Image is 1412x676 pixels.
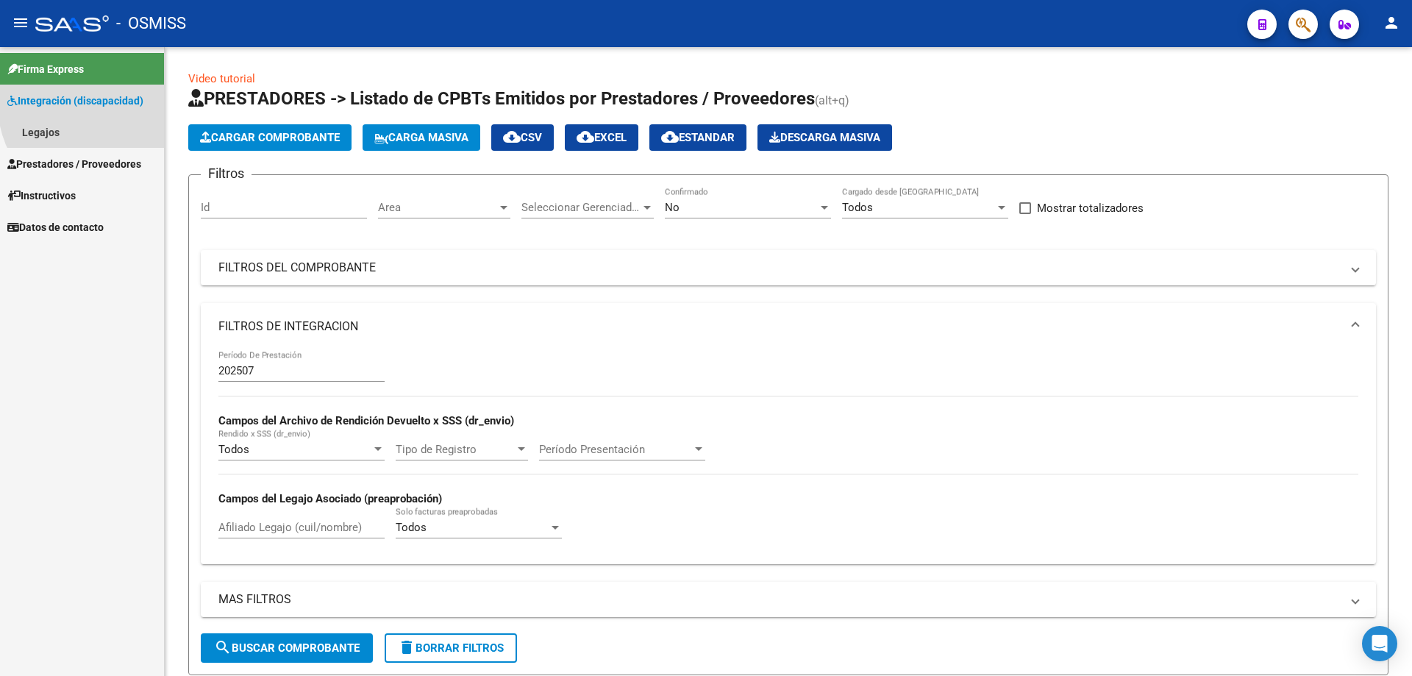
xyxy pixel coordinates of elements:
[7,219,104,235] span: Datos de contacto
[398,638,416,656] mat-icon: delete
[661,128,679,146] mat-icon: cloud_download
[665,201,680,214] span: No
[201,350,1376,564] div: FILTROS DE INTEGRACION
[201,303,1376,350] mat-expansion-panel-header: FILTROS DE INTEGRACION
[396,443,515,456] span: Tipo de Registro
[539,443,692,456] span: Período Presentación
[521,201,641,214] span: Seleccionar Gerenciador
[815,93,849,107] span: (alt+q)
[214,638,232,656] mat-icon: search
[374,131,468,144] span: Carga Masiva
[842,201,873,214] span: Todos
[769,131,880,144] span: Descarga Masiva
[649,124,746,151] button: Estandar
[757,124,892,151] app-download-masive: Descarga masiva de comprobantes (adjuntos)
[7,61,84,77] span: Firma Express
[385,633,517,663] button: Borrar Filtros
[503,128,521,146] mat-icon: cloud_download
[491,124,554,151] button: CSV
[565,124,638,151] button: EXCEL
[218,414,514,427] strong: Campos del Archivo de Rendición Devuelto x SSS (dr_envio)
[503,131,542,144] span: CSV
[200,131,340,144] span: Cargar Comprobante
[396,521,427,534] span: Todos
[218,492,442,505] strong: Campos del Legajo Asociado (preaprobación)
[188,124,352,151] button: Cargar Comprobante
[188,88,815,109] span: PRESTADORES -> Listado de CPBTs Emitidos por Prestadores / Proveedores
[214,641,360,655] span: Buscar Comprobante
[1362,626,1397,661] div: Open Intercom Messenger
[577,128,594,146] mat-icon: cloud_download
[363,124,480,151] button: Carga Masiva
[7,156,141,172] span: Prestadores / Proveedores
[218,591,1341,608] mat-panel-title: MAS FILTROS
[201,582,1376,617] mat-expansion-panel-header: MAS FILTROS
[7,188,76,204] span: Instructivos
[218,319,1341,335] mat-panel-title: FILTROS DE INTEGRACION
[661,131,735,144] span: Estandar
[201,250,1376,285] mat-expansion-panel-header: FILTROS DEL COMPROBANTE
[757,124,892,151] button: Descarga Masiva
[577,131,627,144] span: EXCEL
[378,201,497,214] span: Area
[201,163,252,184] h3: Filtros
[12,14,29,32] mat-icon: menu
[116,7,186,40] span: - OSMISS
[201,633,373,663] button: Buscar Comprobante
[7,93,143,109] span: Integración (discapacidad)
[218,260,1341,276] mat-panel-title: FILTROS DEL COMPROBANTE
[1037,199,1144,217] span: Mostrar totalizadores
[398,641,504,655] span: Borrar Filtros
[1383,14,1400,32] mat-icon: person
[188,72,255,85] a: Video tutorial
[218,443,249,456] span: Todos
